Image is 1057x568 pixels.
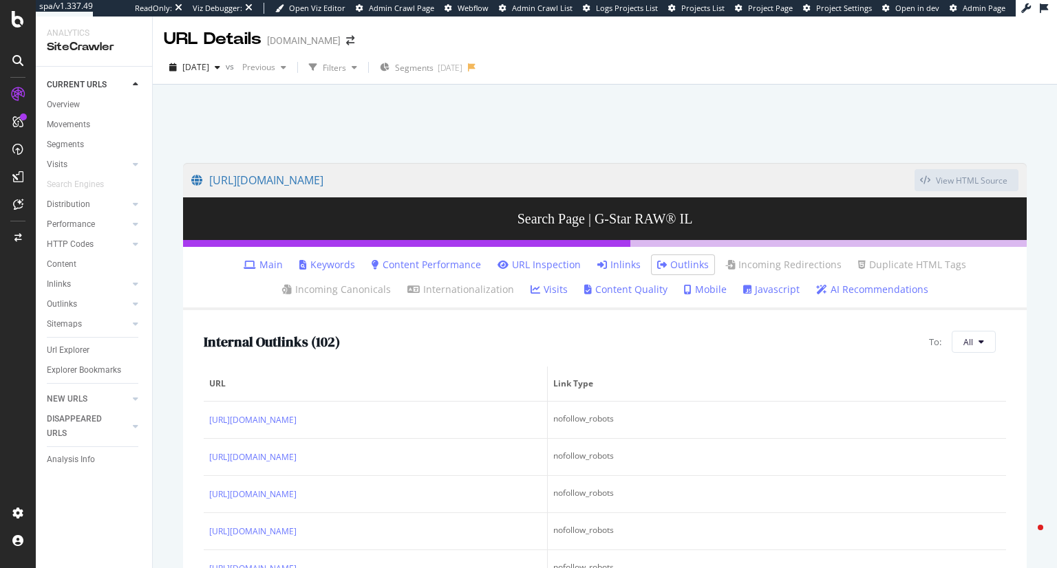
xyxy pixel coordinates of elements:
[952,331,996,353] button: All
[47,257,76,272] div: Content
[209,378,538,390] span: URL
[47,277,129,292] a: Inlinks
[816,3,872,13] span: Project Settings
[237,61,275,73] span: Previous
[47,157,67,172] div: Visits
[583,3,658,14] a: Logs Projects List
[936,175,1007,186] div: View HTML Source
[47,98,142,112] a: Overview
[346,36,354,45] div: arrow-right-arrow-left
[237,56,292,78] button: Previous
[204,334,340,349] h2: Internal Outlinks ( 102 )
[915,169,1018,191] button: View HTML Source
[548,513,1006,550] td: nofollow_robots
[193,3,242,14] div: Viz Debugger:
[289,3,345,13] span: Open Viz Editor
[512,3,573,13] span: Admin Crawl List
[191,163,915,197] a: [URL][DOMAIN_NAME]
[47,118,90,132] div: Movements
[47,138,142,152] a: Segments
[47,39,141,55] div: SiteCrawler
[267,34,341,47] div: [DOMAIN_NAME]
[47,317,82,331] div: Sitemaps
[548,439,1006,476] td: nofollow_robots
[47,78,107,92] div: CURRENT URLS
[963,3,1005,13] span: Admin Page
[47,363,121,378] div: Explorer Bookmarks
[816,283,928,296] a: AI Recommendations
[725,258,842,272] a: Incoming Redirections
[47,217,95,232] div: Performance
[47,412,116,441] div: DISAPPEARED URLS
[735,3,793,14] a: Project Page
[323,62,346,74] div: Filters
[303,56,363,78] button: Filters
[47,277,71,292] div: Inlinks
[553,378,997,390] span: Link Type
[684,283,727,296] a: Mobile
[47,28,141,39] div: Analytics
[47,157,129,172] a: Visits
[963,336,973,348] span: All
[275,3,345,14] a: Open Viz Editor
[299,258,355,272] a: Keywords
[47,237,129,252] a: HTTP Codes
[372,258,481,272] a: Content Performance
[657,258,709,272] a: Outlinks
[47,343,89,358] div: Url Explorer
[597,258,641,272] a: Inlinks
[47,363,142,378] a: Explorer Bookmarks
[596,3,658,13] span: Logs Projects List
[438,62,462,74] div: [DATE]
[183,197,1027,240] h3: Search Page | G-Star RAW® IL
[164,56,226,78] button: [DATE]
[858,258,966,272] a: Duplicate HTML Tags
[445,3,489,14] a: Webflow
[47,452,95,467] div: Analysis Info
[47,197,129,212] a: Distribution
[244,258,283,272] a: Main
[209,413,297,427] a: [URL][DOMAIN_NAME]
[681,3,725,13] span: Projects List
[47,118,142,132] a: Movements
[356,3,434,14] a: Admin Crawl Page
[47,452,142,467] a: Analysis Info
[209,525,297,538] a: [URL][DOMAIN_NAME]
[47,343,142,358] a: Url Explorer
[950,3,1005,14] a: Admin Page
[369,3,434,13] span: Admin Crawl Page
[47,297,129,312] a: Outlinks
[47,257,142,272] a: Content
[135,3,172,14] div: ReadOnly:
[668,3,725,14] a: Projects List
[803,3,872,14] a: Project Settings
[895,3,939,13] span: Open in dev
[182,61,209,73] span: 2025 Feb. 12th
[748,3,793,13] span: Project Page
[407,283,514,296] a: Internationalization
[882,3,939,14] a: Open in dev
[47,237,94,252] div: HTTP Codes
[164,28,261,51] div: URL Details
[209,450,297,464] a: [URL][DOMAIN_NAME]
[47,197,90,212] div: Distribution
[282,283,391,296] a: Incoming Canonicals
[47,392,129,406] a: NEW URLS
[498,258,581,272] a: URL Inspection
[548,476,1006,513] td: nofollow_robots
[395,62,434,74] span: Segments
[458,3,489,13] span: Webflow
[47,297,77,312] div: Outlinks
[531,283,568,296] a: Visits
[584,283,668,296] a: Content Quality
[47,177,104,192] div: Search Engines
[47,177,118,192] a: Search Engines
[47,317,129,331] a: Sitemaps
[929,336,941,349] span: To:
[1010,521,1043,554] iframe: Intercom live chat
[499,3,573,14] a: Admin Crawl List
[47,78,129,92] a: CURRENT URLS
[743,283,800,296] a: Javascript
[374,56,468,78] button: Segments[DATE]
[548,402,1006,439] td: nofollow_robots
